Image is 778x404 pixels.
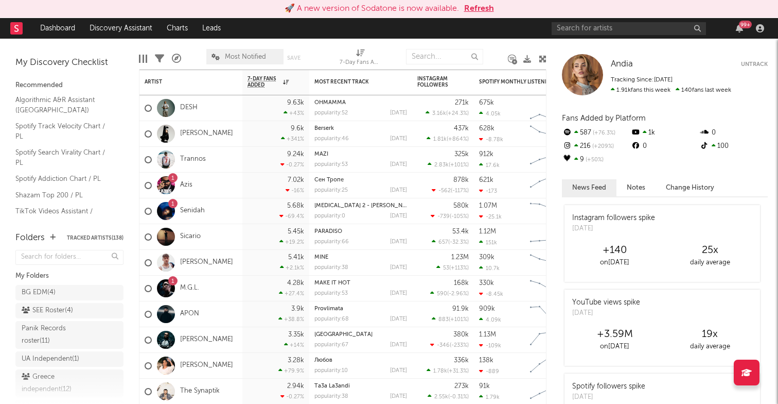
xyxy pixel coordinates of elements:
[427,136,469,142] div: ( )
[390,213,407,219] div: [DATE]
[451,343,467,348] span: -233 %
[479,265,500,272] div: 10.7k
[479,151,493,158] div: 912k
[180,387,220,396] a: The Synaptik
[525,301,572,327] svg: Chart title
[572,392,645,402] div: [DATE]
[15,147,113,168] a: Spotify Search Virality Chart / PL
[452,306,469,312] div: 91.9k
[453,177,469,183] div: 878k
[390,188,407,193] div: [DATE]
[616,179,656,196] button: Notes
[340,44,381,74] div: 7-Day Fans Added (7-Day Fans Added)
[454,151,469,158] div: 325k
[479,368,499,375] div: -889
[428,161,469,168] div: ( )
[314,332,373,338] a: [GEOGRAPHIC_DATA]
[572,308,640,318] div: [DATE]
[479,254,494,261] div: 309k
[22,287,56,299] div: BG EDM ( 4 )
[448,111,467,116] span: +24.3 %
[437,214,450,220] span: -739
[314,126,334,131] a: Berserk
[572,381,645,392] div: Spotify followers spike
[567,328,662,341] div: +3.59M
[611,87,731,93] span: 140 fans last week
[22,305,73,317] div: SEE Roster ( 4 )
[22,323,94,347] div: Panik Records roster ( 11 )
[443,265,449,271] span: 53
[15,121,113,142] a: Spotify Track Velocity Chart / PL
[450,240,467,245] span: -32.3 %
[15,206,113,227] a: TikTok Videos Assistant / [GEOGRAPHIC_DATA]
[562,179,616,196] button: News Feed
[288,357,304,364] div: 3.28k
[449,368,467,374] span: +31.3 %
[314,383,350,389] a: Ta3a La3andi
[314,188,348,193] div: popularity: 25
[286,187,304,194] div: -16 %
[434,394,448,400] span: 2.55k
[454,125,469,132] div: 437k
[656,179,724,196] button: Change History
[454,357,469,364] div: 336k
[611,60,633,69] span: Andia
[314,100,407,106] div: OHMAMMA
[180,181,192,190] a: Azis
[479,357,493,364] div: 138k
[431,213,469,220] div: ( )
[390,394,407,399] div: [DATE]
[479,203,497,209] div: 1.07M
[525,224,572,250] svg: Chart title
[450,317,467,323] span: +101 %
[280,393,304,400] div: -0.27 %
[448,137,467,142] span: +864 %
[433,137,447,142] span: 1.81k
[314,280,350,286] a: MAKE IT HOT
[437,343,450,348] span: -346
[572,224,655,234] div: [DATE]
[287,383,304,390] div: 2.94k
[287,203,304,209] div: 5.68k
[432,316,469,323] div: ( )
[432,111,446,116] span: 3.16k
[479,99,494,106] div: 675k
[314,306,407,312] div: Provlimata
[525,327,572,353] svg: Chart title
[572,213,655,224] div: Instagram followers spike
[180,310,199,318] a: APON
[525,95,572,121] svg: Chart title
[572,297,640,308] div: YouTube views spike
[314,368,348,374] div: popularity: 10
[314,239,349,245] div: popularity: 66
[314,255,407,260] div: MINE
[426,110,469,116] div: ( )
[180,232,201,241] a: Sicario
[591,144,614,149] span: +209 %
[139,44,147,74] div: Edit Columns
[562,140,630,153] div: 216
[15,79,123,92] div: Recommended
[314,255,328,260] a: MINE
[479,316,501,323] div: 4.09k
[611,59,633,70] a: Andia
[180,129,233,138] a: [PERSON_NAME]
[314,358,407,363] div: Любов
[525,147,572,173] svg: Chart title
[736,24,743,32] button: 99+
[525,276,572,301] svg: Chart title
[195,18,228,39] a: Leads
[15,285,123,300] a: BG EDM(4)
[453,331,469,338] div: 380k
[525,121,572,147] svg: Chart title
[15,94,113,115] a: Algorithmic A&R Assistant ([GEOGRAPHIC_DATA])
[287,99,304,106] div: 9.63k
[15,173,113,184] a: Spotify Addiction Chart / PL
[284,110,304,116] div: +43 %
[453,203,469,209] div: 580k
[455,99,469,106] div: 271k
[479,213,502,220] div: -25.1k
[280,161,304,168] div: -0.27 %
[479,136,503,143] div: -8.78k
[562,126,630,140] div: 587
